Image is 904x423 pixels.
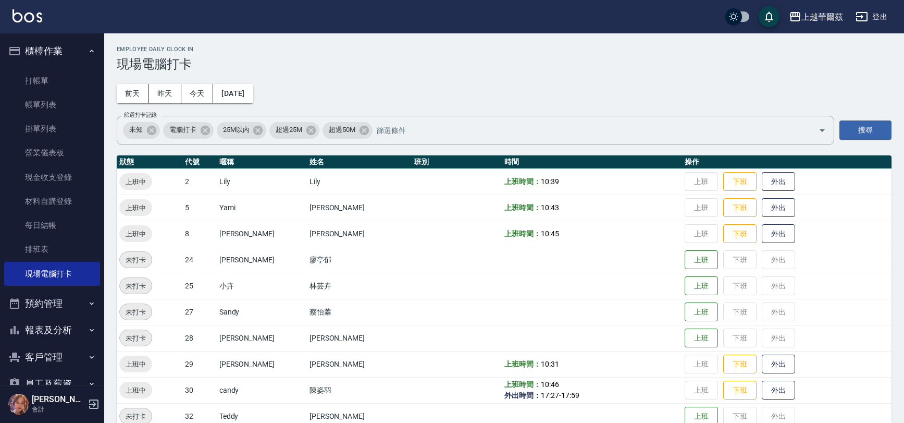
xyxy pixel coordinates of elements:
button: 上班 [685,276,718,296]
td: 林芸卉 [307,273,412,299]
b: 上班時間： [504,177,541,186]
span: 電腦打卡 [163,125,203,135]
button: 外出 [762,172,795,191]
h5: [PERSON_NAME] [32,394,85,405]
span: 17:27 [541,391,559,400]
div: 未知 [123,122,160,139]
button: 外出 [762,224,795,244]
td: 蔡怡蓁 [307,299,412,325]
th: 狀態 [117,155,182,169]
div: 超過50M [323,122,373,139]
th: 姓名 [307,155,412,169]
span: 10:45 [541,229,559,238]
td: 廖亭郁 [307,247,412,273]
td: [PERSON_NAME] [217,247,307,273]
th: 代號 [182,155,217,169]
div: 電腦打卡 [163,122,214,139]
td: 29 [182,351,217,377]
button: 下班 [723,172,757,191]
b: 上班時間： [504,380,541,389]
button: 上班 [685,303,718,322]
button: 上班 [685,250,718,270]
div: 25M以內 [217,122,267,139]
td: 30 [182,377,217,403]
th: 操作 [682,155,891,169]
button: 搜尋 [839,120,891,140]
td: - [502,377,682,403]
td: [PERSON_NAME] [307,325,412,351]
td: [PERSON_NAME] [307,195,412,221]
input: 篩選條件 [374,121,800,139]
span: 未打卡 [120,333,152,344]
a: 帳單列表 [4,93,100,117]
button: 登出 [851,7,891,27]
button: 下班 [723,381,757,400]
a: 材料自購登錄 [4,189,100,213]
button: 報表及分析 [4,317,100,344]
p: 會計 [32,405,85,414]
button: 員工及薪資 [4,370,100,397]
span: 10:43 [541,203,559,212]
button: 櫃檯作業 [4,38,100,65]
th: 暱稱 [217,155,307,169]
td: Yami [217,195,307,221]
td: 27 [182,299,217,325]
button: 上班 [685,329,718,348]
td: [PERSON_NAME] [217,325,307,351]
button: 外出 [762,355,795,374]
a: 每日結帳 [4,213,100,237]
span: 未知 [123,125,149,135]
a: 營業儀表板 [4,141,100,165]
td: [PERSON_NAME] [217,351,307,377]
span: 上班中 [119,202,152,213]
button: [DATE] [213,84,253,103]
button: 昨天 [149,84,181,103]
td: 小卉 [217,273,307,299]
button: 今天 [181,84,214,103]
b: 外出時間： [504,391,541,400]
td: candy [217,377,307,403]
td: [PERSON_NAME] [307,221,412,247]
b: 上班時間： [504,203,541,212]
td: 28 [182,325,217,351]
span: 超過50M [323,125,362,135]
td: 2 [182,168,217,195]
button: Open [814,122,831,139]
span: 10:39 [541,177,559,186]
td: Lily [307,168,412,195]
img: Person [8,394,29,415]
span: 25M以內 [217,125,256,135]
label: 篩選打卡記錄 [124,111,157,119]
span: 10:31 [541,360,559,368]
td: [PERSON_NAME] [217,221,307,247]
button: 預約管理 [4,290,100,317]
button: 下班 [723,224,757,244]
button: 前天 [117,84,149,103]
button: 上越華爾茲 [785,6,847,28]
span: 上班中 [119,176,152,187]
span: 10:46 [541,380,559,389]
div: 上越華爾茲 [801,10,843,23]
td: Sandy [217,299,307,325]
span: 未打卡 [120,307,152,318]
button: 外出 [762,198,795,217]
td: 陳姿羽 [307,377,412,403]
button: 客戶管理 [4,344,100,371]
h3: 現場電腦打卡 [117,57,891,71]
td: Lily [217,168,307,195]
span: 未打卡 [120,281,152,292]
a: 排班表 [4,237,100,261]
button: 下班 [723,355,757,374]
a: 掛單列表 [4,117,100,141]
a: 現金收支登錄 [4,165,100,189]
a: 打帳單 [4,69,100,93]
b: 上班時間： [504,360,541,368]
div: 超過25M [269,122,319,139]
td: 24 [182,247,217,273]
span: 上班中 [119,228,152,239]
a: 現場電腦打卡 [4,262,100,286]
button: save [759,6,779,27]
td: 5 [182,195,217,221]
h2: Employee Daily Clock In [117,46,891,53]
img: Logo [13,9,42,22]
